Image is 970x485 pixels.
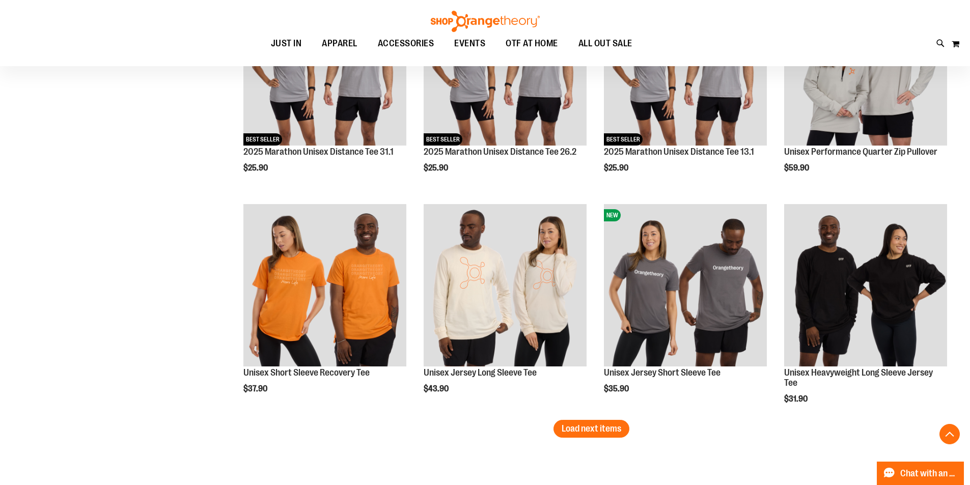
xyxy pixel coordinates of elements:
div: product [419,199,592,420]
span: Load next items [562,423,621,434]
a: Unisex Jersey Short Sleeve Tee [604,367,720,378]
a: Unisex Short Sleeve Recovery Tee [243,367,370,378]
span: $37.90 [243,384,269,393]
span: ALL OUT SALE [578,32,632,55]
span: $25.90 [604,163,630,173]
img: Shop Orangetheory [429,11,541,32]
span: $31.90 [784,394,809,404]
img: Unisex Short Sleeve Recovery Tee [243,204,406,367]
img: Unisex Jersey Short Sleeve Tee [604,204,767,367]
a: 2025 Marathon Unisex Distance Tee 13.1 [604,147,754,157]
a: Unisex Performance Quarter Zip Pullover [784,147,937,157]
span: BEST SELLER [604,133,643,146]
span: JUST IN [271,32,302,55]
a: Unisex Short Sleeve Recovery Tee [243,204,406,368]
img: Unisex Jersey Long Sleeve Tee [424,204,587,367]
span: $25.90 [424,163,450,173]
span: Chat with an Expert [900,469,958,478]
a: Unisex Jersey Short Sleeve TeeNEW [604,204,767,368]
span: BEST SELLER [243,133,282,146]
span: OTF AT HOME [506,32,558,55]
a: OTF Unisex Heavyweight Long Sleeve Jersey Tee Black [784,204,947,368]
span: ACCESSORIES [378,32,434,55]
span: BEST SELLER [424,133,462,146]
span: EVENTS [454,32,485,55]
span: $59.90 [784,163,811,173]
span: $25.90 [243,163,269,173]
span: APPAREL [322,32,357,55]
img: OTF Unisex Heavyweight Long Sleeve Jersey Tee Black [784,204,947,367]
button: Load next items [553,420,629,438]
a: Unisex Jersey Long Sleeve Tee [424,367,537,378]
div: product [779,199,952,430]
a: 2025 Marathon Unisex Distance Tee 26.2 [424,147,576,157]
div: product [599,199,772,420]
a: Unisex Heavyweight Long Sleeve Jersey Tee [784,367,933,388]
button: Back To Top [939,424,960,444]
span: $43.90 [424,384,450,393]
button: Chat with an Expert [877,462,964,485]
a: 2025 Marathon Unisex Distance Tee 31.1 [243,147,394,157]
a: Unisex Jersey Long Sleeve Tee [424,204,587,368]
div: product [238,199,411,420]
span: NEW [604,209,621,221]
span: $35.90 [604,384,630,393]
